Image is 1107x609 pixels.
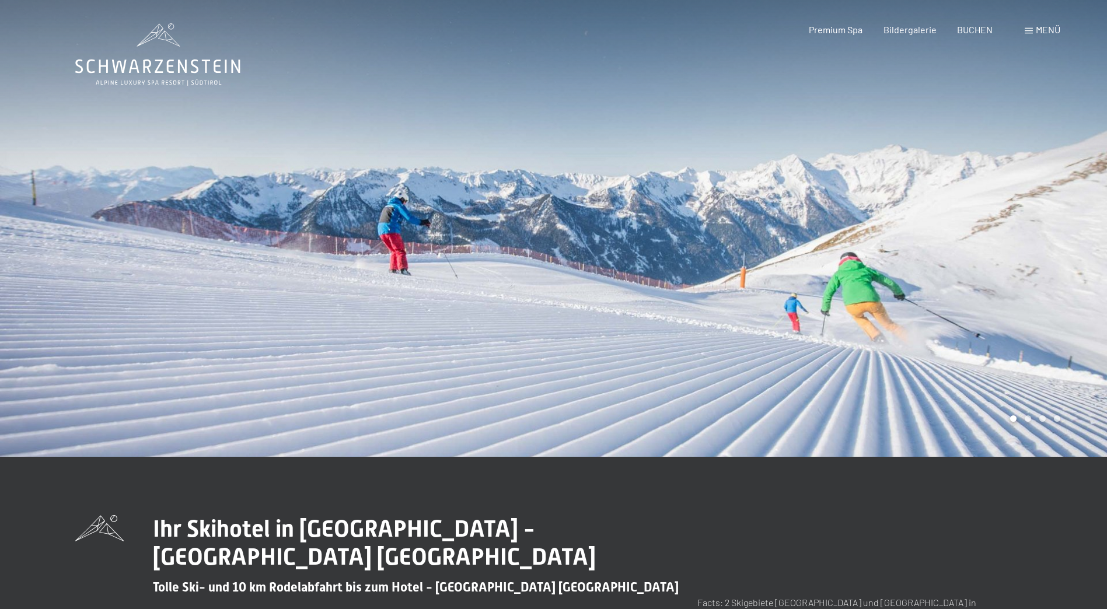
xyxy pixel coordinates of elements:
div: Carousel Pagination [1006,415,1060,422]
div: Carousel Page 1 (Current Slide) [1010,415,1017,422]
a: BUCHEN [957,24,993,35]
a: Bildergalerie [883,24,937,35]
div: Carousel Page 2 [1025,415,1031,422]
span: Tolle Ski- und 10 km Rodelabfahrt bis zum Hotel - [GEOGRAPHIC_DATA] [GEOGRAPHIC_DATA] [153,580,679,594]
div: Carousel Page 3 [1039,415,1046,422]
div: Carousel Page 4 [1054,415,1060,422]
span: Menü [1036,24,1060,35]
a: Premium Spa [809,24,862,35]
span: Ihr Skihotel in [GEOGRAPHIC_DATA] - [GEOGRAPHIC_DATA] [GEOGRAPHIC_DATA] [153,515,596,570]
